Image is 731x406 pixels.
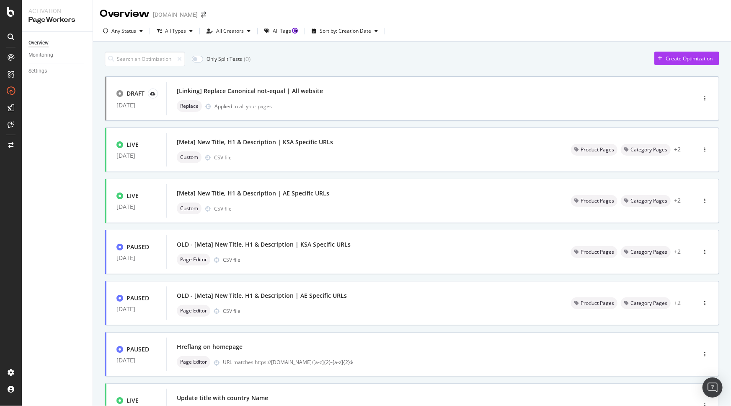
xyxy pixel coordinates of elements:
div: All Creators [216,29,244,34]
div: URL matches https://[DOMAIN_NAME]/[a-z]{2}-[a-z]{2}$ [223,359,661,366]
div: Create Optimization [666,55,713,62]
div: neutral label [571,195,617,207]
div: Tooltip anchor [291,27,299,34]
span: Category Pages [630,198,667,203]
span: Product Pages [581,301,614,306]
div: neutral label [571,144,617,156]
button: Sort by: Creation Date [308,24,381,38]
div: neutral label [621,195,671,207]
div: CSV file [214,205,232,212]
div: CSV file [223,307,240,315]
div: [DATE] [116,102,156,109]
div: DRAFT [127,89,145,98]
span: Custom [180,155,198,160]
div: [DATE] [116,357,156,364]
div: [DATE] [116,306,156,312]
span: Product Pages [581,198,614,203]
div: PAUSED [127,243,149,251]
span: Category Pages [630,147,667,152]
button: Create Optimization [654,52,719,65]
div: Applied to all your pages [214,103,272,110]
div: [Meta] New Title, H1 & Description | AE Specific URLs [177,189,329,198]
div: + 2 [674,247,681,256]
a: Settings [28,67,87,75]
div: Activation [28,7,86,15]
div: neutral label [177,151,201,163]
div: Overview [28,39,49,47]
div: Open Intercom Messenger [703,377,723,398]
div: [Meta] New Title, H1 & Description | KSA Specific URLs [177,138,333,146]
a: Monitoring [28,51,87,60]
button: All Types [153,24,196,38]
div: neutral label [177,203,201,214]
div: neutral label [571,246,617,258]
div: All Tags [273,29,291,34]
div: LIVE [127,141,139,149]
span: Custom [180,206,198,211]
input: Search an Optimization [105,52,185,66]
div: CSV file [223,256,240,263]
div: Sort by: Creation Date [320,29,371,34]
div: PAUSED [127,345,149,354]
div: [DATE] [116,152,156,159]
div: arrow-right-arrow-left [201,12,206,18]
div: LIVE [127,396,139,405]
div: neutral label [177,356,210,368]
span: Page Editor [180,308,207,313]
div: neutral label [177,305,210,317]
div: + 2 [674,145,681,154]
span: Replace [180,104,199,109]
span: Product Pages [581,250,614,255]
div: neutral label [621,246,671,258]
div: ( 0 ) [244,55,251,63]
div: LIVE [127,192,139,200]
div: [DATE] [116,255,156,261]
div: + 2 [674,196,681,205]
span: Page Editor [180,359,207,364]
div: Settings [28,67,47,75]
div: neutral label [177,100,202,112]
div: neutral label [621,297,671,309]
div: Any Status [111,29,136,34]
span: Category Pages [630,301,667,306]
div: neutral label [571,297,617,309]
button: All Creators [203,24,254,38]
div: + 2 [674,299,681,307]
div: Monitoring [28,51,53,60]
div: OLD - [Meta] New Title, H1 & Description | KSA Specific URLs [177,240,351,249]
div: PAUSED [127,294,149,302]
div: All Types [165,29,186,34]
div: OLD - [Meta] New Title, H1 & Description | AE Specific URLs [177,291,347,300]
button: All Tags [261,24,301,38]
div: PageWorkers [28,15,86,25]
div: Update title with country Name [177,394,268,402]
div: [Linking] Replace Canonical not-equal | All website [177,87,323,95]
div: neutral label [621,144,671,156]
span: Product Pages [581,147,614,152]
div: Hreflang on homepage [177,343,243,351]
span: Category Pages [630,250,667,255]
div: Only Split Tests [207,55,242,62]
a: Overview [28,39,87,47]
div: Overview [100,7,150,21]
button: Any Status [100,24,146,38]
span: Page Editor [180,257,207,262]
div: [DOMAIN_NAME] [153,10,198,19]
div: neutral label [177,254,210,265]
div: [DATE] [116,203,156,210]
div: CSV file [214,154,232,161]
